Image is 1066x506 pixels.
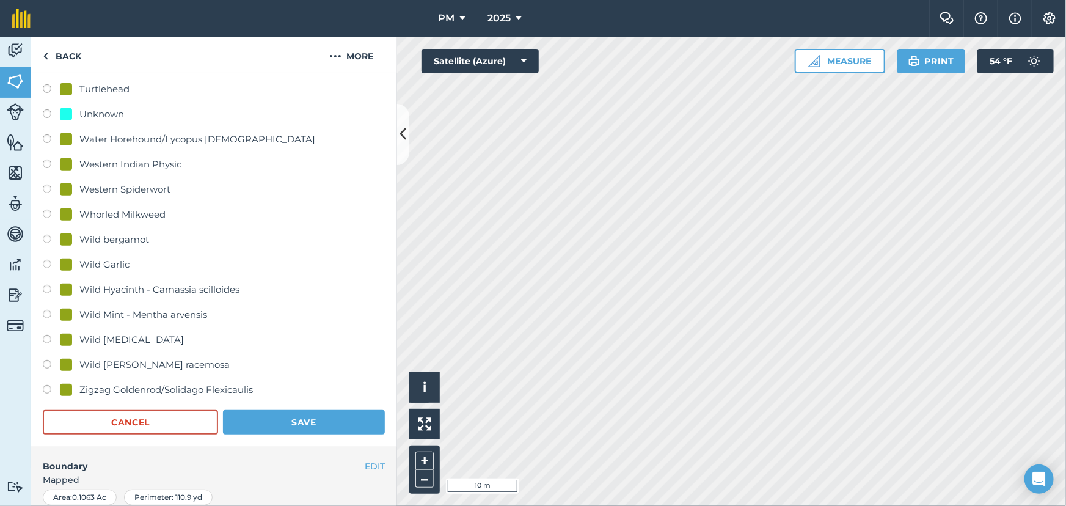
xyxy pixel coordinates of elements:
[79,257,130,272] div: Wild Garlic
[79,282,239,297] div: Wild Hyacinth - Camassia scilloides
[12,9,31,28] img: fieldmargin Logo
[79,207,166,222] div: Whorled Milkweed
[31,37,93,73] a: Back
[7,481,24,493] img: svg+xml;base64,PD94bWwgdmVyc2lvbj0iMS4wIiBlbmNvZGluZz0idXRmLTgiPz4KPCEtLSBHZW5lcmF0b3I6IEFkb2JlIE...
[990,49,1012,73] span: 54 ° F
[79,132,315,147] div: Water Horehound/Lycopus [DEMOGRAPHIC_DATA]
[1009,11,1021,26] img: svg+xml;base64,PHN2ZyB4bWxucz0iaHR0cDovL3d3dy53My5vcmcvMjAwMC9zdmciIHdpZHRoPSIxNyIgaGVpZ2h0PSIxNy...
[79,383,253,397] div: Zigzag Goldenrod/Solidago Flexicaulis
[1042,12,1057,24] img: A cog icon
[7,255,24,274] img: svg+xml;base64,PD94bWwgdmVyc2lvbj0iMS4wIiBlbmNvZGluZz0idXRmLTgiPz4KPCEtLSBHZW5lcmF0b3I6IEFkb2JlIE...
[1024,464,1054,494] div: Open Intercom Messenger
[79,232,149,247] div: Wild bergamot
[329,49,341,64] img: svg+xml;base64,PHN2ZyB4bWxucz0iaHR0cDovL3d3dy53My5vcmcvMjAwMC9zdmciIHdpZHRoPSIyMCIgaGVpZ2h0PSIyNC...
[423,380,426,395] span: i
[974,12,988,24] img: A question mark icon
[409,372,440,403] button: i
[365,460,385,473] button: EDIT
[7,164,24,182] img: svg+xml;base64,PHN2ZyB4bWxucz0iaHR0cDovL3d3dy53My5vcmcvMjAwMC9zdmciIHdpZHRoPSI1NiIgaGVpZ2h0PSI2MC...
[7,103,24,120] img: svg+xml;base64,PD94bWwgdmVyc2lvbj0iMS4wIiBlbmNvZGluZz0idXRmLTgiPz4KPCEtLSBHZW5lcmF0b3I6IEFkb2JlIE...
[977,49,1054,73] button: 54 °F
[415,470,434,488] button: –
[305,37,397,73] button: More
[415,452,434,470] button: +
[79,307,207,322] div: Wild Mint - Mentha arvensis
[940,12,954,24] img: Two speech bubbles overlapping with the left bubble in the forefront
[422,49,539,73] button: Satellite (Azure)
[908,54,920,68] img: svg+xml;base64,PHN2ZyB4bWxucz0iaHR0cDovL3d3dy53My5vcmcvMjAwMC9zdmciIHdpZHRoPSIxOSIgaGVpZ2h0PSIyNC...
[79,358,230,372] div: Wild [PERSON_NAME] racemosa
[1022,49,1046,73] img: svg+xml;base64,PD94bWwgdmVyc2lvbj0iMS4wIiBlbmNvZGluZz0idXRmLTgiPz4KPCEtLSBHZW5lcmF0b3I6IEFkb2JlIE...
[7,286,24,304] img: svg+xml;base64,PD94bWwgdmVyc2lvbj0iMS4wIiBlbmNvZGluZz0idXRmLTgiPz4KPCEtLSBHZW5lcmF0b3I6IEFkb2JlIE...
[79,182,170,197] div: Western Spiderwort
[43,410,218,435] button: Cancel
[795,49,885,73] button: Measure
[31,473,397,486] span: Mapped
[79,107,124,122] div: Unknown
[79,332,184,347] div: Wild [MEDICAL_DATA]
[438,11,455,26] span: PM
[43,49,48,64] img: svg+xml;base64,PHN2ZyB4bWxucz0iaHR0cDovL3d3dy53My5vcmcvMjAwMC9zdmciIHdpZHRoPSI5IiBoZWlnaHQ9IjI0Ii...
[124,490,213,505] div: Perimeter : 110.9 yd
[487,11,511,26] span: 2025
[7,225,24,243] img: svg+xml;base64,PD94bWwgdmVyc2lvbj0iMS4wIiBlbmNvZGluZz0idXRmLTgiPz4KPCEtLSBHZW5lcmF0b3I6IEFkb2JlIE...
[79,157,181,172] div: Western Indian Physic
[7,317,24,334] img: svg+xml;base64,PD94bWwgdmVyc2lvbj0iMS4wIiBlbmNvZGluZz0idXRmLTgiPz4KPCEtLSBHZW5lcmF0b3I6IEFkb2JlIE...
[7,194,24,213] img: svg+xml;base64,PD94bWwgdmVyc2lvbj0iMS4wIiBlbmNvZGluZz0idXRmLTgiPz4KPCEtLSBHZW5lcmF0b3I6IEFkb2JlIE...
[31,447,365,473] h4: Boundary
[7,42,24,60] img: svg+xml;base64,PD94bWwgdmVyc2lvbj0iMS4wIiBlbmNvZGluZz0idXRmLTgiPz4KPCEtLSBHZW5lcmF0b3I6IEFkb2JlIE...
[897,49,966,73] button: Print
[808,55,820,67] img: Ruler icon
[43,490,117,505] div: Area : 0.1063 Ac
[79,82,130,97] div: Turtlehead
[7,72,24,90] img: svg+xml;base64,PHN2ZyB4bWxucz0iaHR0cDovL3d3dy53My5vcmcvMjAwMC9zdmciIHdpZHRoPSI1NiIgaGVpZ2h0PSI2MC...
[223,410,385,435] button: Save
[7,133,24,152] img: svg+xml;base64,PHN2ZyB4bWxucz0iaHR0cDovL3d3dy53My5vcmcvMjAwMC9zdmciIHdpZHRoPSI1NiIgaGVpZ2h0PSI2MC...
[418,417,431,431] img: Four arrows, one pointing top left, one top right, one bottom right and the last bottom left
